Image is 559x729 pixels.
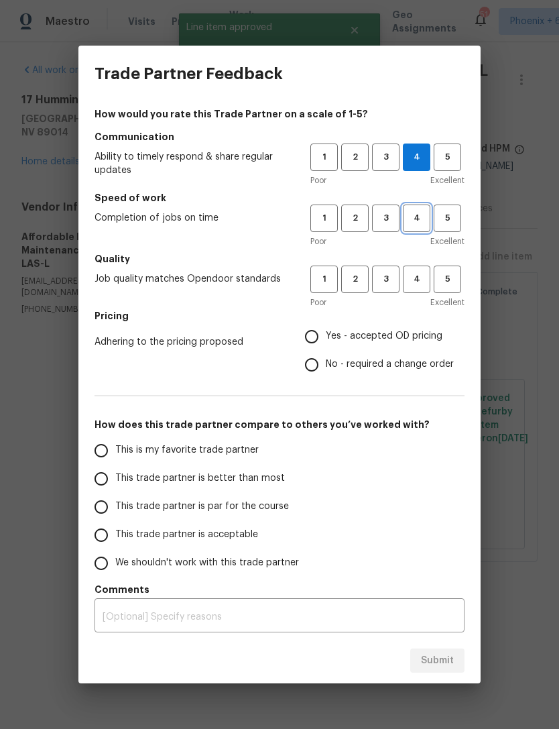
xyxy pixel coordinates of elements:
button: 4 [403,144,430,171]
span: No - required a change order [326,357,454,372]
h5: Speed of work [95,191,464,205]
h5: Pricing [95,309,464,323]
h4: How would you rate this Trade Partner on a scale of 1-5? [95,107,464,121]
span: 2 [343,272,367,287]
button: 4 [403,205,430,232]
span: Yes - accepted OD pricing [326,329,442,343]
span: We shouldn't work with this trade partner [115,556,299,570]
span: This trade partner is better than most [115,471,285,486]
span: 4 [404,272,429,287]
span: 3 [373,150,398,165]
span: This trade partner is acceptable [115,528,258,542]
button: 5 [434,144,461,171]
span: This is my favorite trade partner [115,443,259,457]
button: 2 [341,205,369,232]
span: 4 [404,211,429,226]
button: 3 [372,205,399,232]
button: 3 [372,266,399,293]
span: Excellent [430,296,464,309]
span: 1 [312,211,336,226]
span: Completion of jobs on time [95,211,289,225]
span: This trade partner is par for the course [115,500,289,514]
button: 4 [403,266,430,293]
span: Poor [310,174,326,187]
h5: How does this trade partner compare to others you’ve worked with? [95,418,464,431]
span: 2 [343,150,367,165]
h3: Trade Partner Feedback [95,64,283,83]
button: 5 [434,266,461,293]
span: 5 [435,272,460,287]
span: Poor [310,296,326,309]
span: Excellent [430,235,464,248]
span: Ability to timely respond & share regular updates [95,150,289,177]
span: Poor [310,235,326,248]
h5: Comments [95,583,464,596]
span: 1 [312,150,336,165]
button: 2 [341,144,369,171]
h5: Quality [95,252,464,266]
span: 5 [435,150,460,165]
h5: Communication [95,130,464,144]
button: 2 [341,266,369,293]
div: How does this trade partner compare to others you’ve worked with? [95,437,464,577]
span: 3 [373,211,398,226]
button: 1 [310,266,338,293]
div: Pricing [305,323,464,379]
span: Job quality matches Opendoor standards [95,272,289,286]
span: 1 [312,272,336,287]
span: 3 [373,272,398,287]
button: 5 [434,205,461,232]
span: 5 [435,211,460,226]
span: 2 [343,211,367,226]
button: 1 [310,205,338,232]
span: 4 [403,150,430,165]
button: 3 [372,144,399,171]
button: 1 [310,144,338,171]
span: Adhering to the pricing proposed [95,335,284,349]
span: Excellent [430,174,464,187]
